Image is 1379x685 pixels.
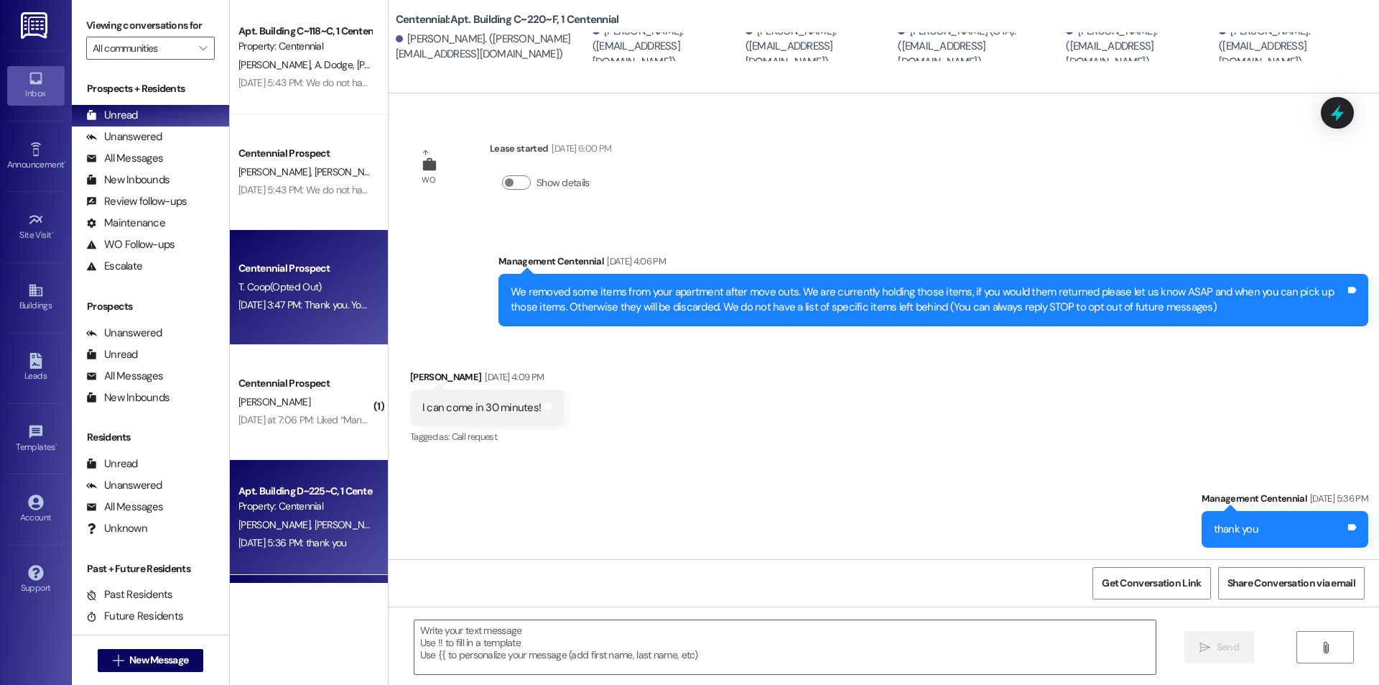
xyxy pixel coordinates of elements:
[86,478,162,493] div: Unanswered
[1184,631,1254,663] button: Send
[238,484,371,499] div: Apt. Building D~225~C, 1 Centennial
[1227,576,1355,591] span: Share Conversation via email
[238,280,321,293] span: T. Coop (Opted Out)
[129,653,188,668] span: New Message
[1102,576,1201,591] span: Get Conversation Link
[238,39,371,54] div: Property: Centennial
[86,587,173,602] div: Past Residents
[314,518,411,531] span: [PERSON_NAME] (CTA)
[7,66,65,105] a: Inbox
[238,58,315,71] span: [PERSON_NAME]
[72,81,229,96] div: Prospects + Residents
[72,299,229,314] div: Prospects
[86,326,162,341] div: Unanswered
[490,141,611,161] div: Lease started
[314,165,390,178] span: [PERSON_NAME]
[86,14,215,37] label: Viewing conversations for
[86,259,142,274] div: Escalate
[1320,642,1331,653] i: 
[498,254,1368,274] div: Management Centennial
[238,518,315,531] span: [PERSON_NAME]
[113,655,124,666] i: 
[1219,24,1368,70] div: [PERSON_NAME]. ([EMAIL_ADDRESS][DOMAIN_NAME])
[72,561,229,576] div: Past + Future Residents
[238,536,347,549] div: [DATE] 5:36 PM: thank you
[86,237,175,252] div: WO Follow-ups
[238,499,371,514] div: Property: Centennial
[86,390,170,405] div: New Inbounds
[1066,24,1215,70] div: [PERSON_NAME]. ([EMAIL_ADDRESS][DOMAIN_NAME])
[1202,491,1368,511] div: Management Centennial
[356,58,432,71] span: [PERSON_NAME]
[1199,642,1210,653] i: 
[86,369,163,384] div: All Messages
[72,430,229,445] div: Residents
[86,129,162,144] div: Unanswered
[746,24,895,70] div: [PERSON_NAME]. ([EMAIL_ADDRESS][DOMAIN_NAME])
[238,376,371,391] div: Centennial Prospect
[422,173,435,188] div: WO
[452,431,497,443] span: Call request
[7,561,65,599] a: Support
[98,649,204,672] button: New Message
[238,298,947,311] div: [DATE] 3:47 PM: Thank you. You will no longer receive texts from this thread. Please reply with '...
[396,32,589,63] div: [PERSON_NAME]. ([PERSON_NAME][EMAIL_ADDRESS][DOMAIN_NAME])
[396,12,619,27] b: Centennial: Apt. Building C~220~F, 1 Centennial
[86,216,165,231] div: Maintenance
[238,24,371,39] div: Apt. Building C~118~C, 1 Centennial
[537,175,590,190] label: Show details
[93,37,192,60] input: All communities
[21,12,50,39] img: ResiDesk Logo
[7,208,65,247] a: Site Visit •
[238,165,315,178] span: [PERSON_NAME]
[7,420,65,459] a: Templates •
[199,42,207,54] i: 
[1217,640,1239,655] span: Send
[238,395,310,408] span: [PERSON_NAME]
[86,609,183,624] div: Future Residents
[603,254,666,269] div: [DATE] 4:06 PM
[7,490,65,529] a: Account
[1092,567,1210,599] button: Get Conversation Link
[511,285,1345,316] div: We removed some items from your apartment after move outs. We are currently holding those items, ...
[86,521,147,536] div: Unknown
[52,228,54,238] span: •
[238,261,371,276] div: Centennial Prospect
[410,426,564,447] div: Tagged as:
[86,347,138,362] div: Unread
[1218,567,1365,599] button: Share Conversation via email
[548,141,611,156] div: [DATE] 6:00 PM
[422,400,541,415] div: I can come in 30 minutes!
[238,76,1159,89] div: [DATE] 5:43 PM: We do not have a record of you notifying the office. It was not in your final che...
[238,146,371,161] div: Centennial Prospect
[64,157,66,167] span: •
[593,24,742,70] div: [PERSON_NAME]. ([EMAIL_ADDRESS][DOMAIN_NAME])
[86,108,138,123] div: Unread
[86,173,170,188] div: New Inbounds
[1306,491,1368,506] div: [DATE] 5:36 PM
[410,369,564,390] div: [PERSON_NAME]
[7,349,65,387] a: Leads
[86,194,187,209] div: Review follow-ups
[86,456,138,472] div: Unread
[481,369,544,385] div: [DATE] 4:09 PM
[55,440,57,450] span: •
[1214,522,1258,537] div: thank you
[238,413,616,426] div: [DATE] at 7:06 PM: Liked “Management Centennial ([GEOGRAPHIC_DATA]): Yes that works!”
[238,183,1159,196] div: [DATE] 5:43 PM: We do not have a record of you notifying the office. It was not in your final che...
[898,24,1062,70] div: [PERSON_NAME] (CTA). ([EMAIL_ADDRESS][DOMAIN_NAME])
[7,278,65,317] a: Buildings
[86,151,163,166] div: All Messages
[314,58,356,71] span: A. Dodge
[86,500,163,515] div: All Messages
